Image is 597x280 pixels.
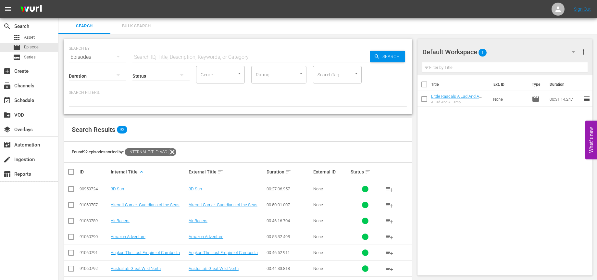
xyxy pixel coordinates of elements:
[546,75,585,94] th: Duration
[16,2,47,17] img: ans4CAIJ8jUAAAAAAAAAAAAAAAAAAAAAAAAgQb4GAAAAAAAAAAAAAAAAAAAAAAAAJMjXAAAAAAAAAAAAAAAAAAAAAAAAgAT5G...
[62,22,106,30] span: Search
[189,186,202,191] a: 3D Sun
[267,186,311,191] div: 00:27:06.957
[298,70,304,77] button: Open
[386,185,393,193] span: playlist_add
[69,90,407,95] p: Search Filters:
[80,218,109,223] div: 91060789
[479,46,487,59] span: 1
[13,53,21,61] span: Series
[313,266,349,271] div: None
[574,6,591,12] a: Sign Out
[267,168,311,176] div: Duration
[585,121,597,159] button: Open Feedback Widget
[267,266,311,271] div: 00:44:33.818
[431,100,488,104] div: A Lad And A Lamp
[80,250,109,255] div: 91060791
[3,96,11,104] span: Schedule
[313,218,349,223] div: None
[532,95,540,103] span: Episode
[365,169,371,175] span: sort
[117,126,127,134] span: 92
[3,82,11,90] span: Channels
[490,75,528,94] th: Ext. ID
[313,186,349,191] div: None
[72,126,115,134] span: Search Results
[313,250,349,255] div: None
[313,234,349,239] div: None
[189,218,207,223] a: Air Racers
[386,249,393,257] span: playlist_add
[267,250,311,255] div: 00:46:52.911
[189,168,265,176] div: External Title
[80,186,109,191] div: 90959724
[3,170,11,178] span: Reports
[267,218,311,223] div: 00:46:16.704
[583,95,591,103] span: reorder
[218,169,223,175] span: sort
[386,265,393,273] span: playlist_add
[80,234,109,239] div: 91060790
[386,217,393,225] span: playlist_add
[3,141,11,149] span: Automation
[3,126,11,134] span: Overlays
[111,250,180,255] a: Angkor: The Lost Empire of Cambodia
[72,149,176,154] span: Found 92 episodes sorted by:
[386,201,393,209] span: playlist_add
[111,186,124,191] a: 3D Sun
[13,33,21,41] span: Asset
[189,250,258,255] a: Angkor: The Lost Empire of Cambodia
[69,48,126,66] div: Episodes
[580,48,588,56] span: more_vert
[3,22,11,30] span: Search
[491,91,529,107] td: None
[24,54,36,60] span: Series
[313,169,349,174] div: External ID
[80,266,109,271] div: 91060792
[422,43,581,61] div: Default Workspace
[382,197,397,213] button: playlist_add
[382,245,397,261] button: playlist_add
[24,34,35,41] span: Asset
[380,51,405,62] span: Search
[528,75,546,94] th: Type
[353,70,359,77] button: Open
[3,67,11,75] span: Create
[114,22,158,30] span: Bulk Search
[313,202,349,207] div: None
[382,181,397,197] button: playlist_add
[431,75,490,94] th: Title
[189,202,257,207] a: Aircraft Carrier: Guardians of the Seas
[3,111,11,119] span: VOD
[4,5,12,13] span: menu
[80,202,109,207] div: 91060787
[386,233,393,241] span: playlist_add
[189,234,223,239] a: Amazon Adventure
[351,168,380,176] div: Status
[267,234,311,239] div: 00:55:32.498
[24,44,39,50] span: Episode
[111,234,145,239] a: Amazon Adventure
[189,266,239,271] a: Australia's Great Wild North
[80,169,109,174] div: ID
[111,266,161,271] a: Australia's Great Wild North
[285,169,291,175] span: sort
[111,168,187,176] div: Internal Title
[382,229,397,245] button: playlist_add
[431,94,487,113] a: Little Rascals A Lad And A Lamp S1 Ep1 (PAD Little Rascals A Lad And A Lamp S1 Ep1 (00:30:00))
[382,213,397,229] button: playlist_add
[111,218,130,223] a: Air Racers
[236,70,243,77] button: Open
[139,169,144,175] span: keyboard_arrow_up
[125,148,168,156] span: Internal Title: asc
[547,91,583,107] td: 00:31:14.247
[370,51,405,62] button: Search
[111,202,180,207] a: Aircraft Carrier: Guardians of the Seas
[580,44,588,60] button: more_vert
[3,156,11,163] span: Ingestion
[382,261,397,276] button: playlist_add
[267,202,311,207] div: 00:50:01.007
[13,44,21,51] span: Episode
